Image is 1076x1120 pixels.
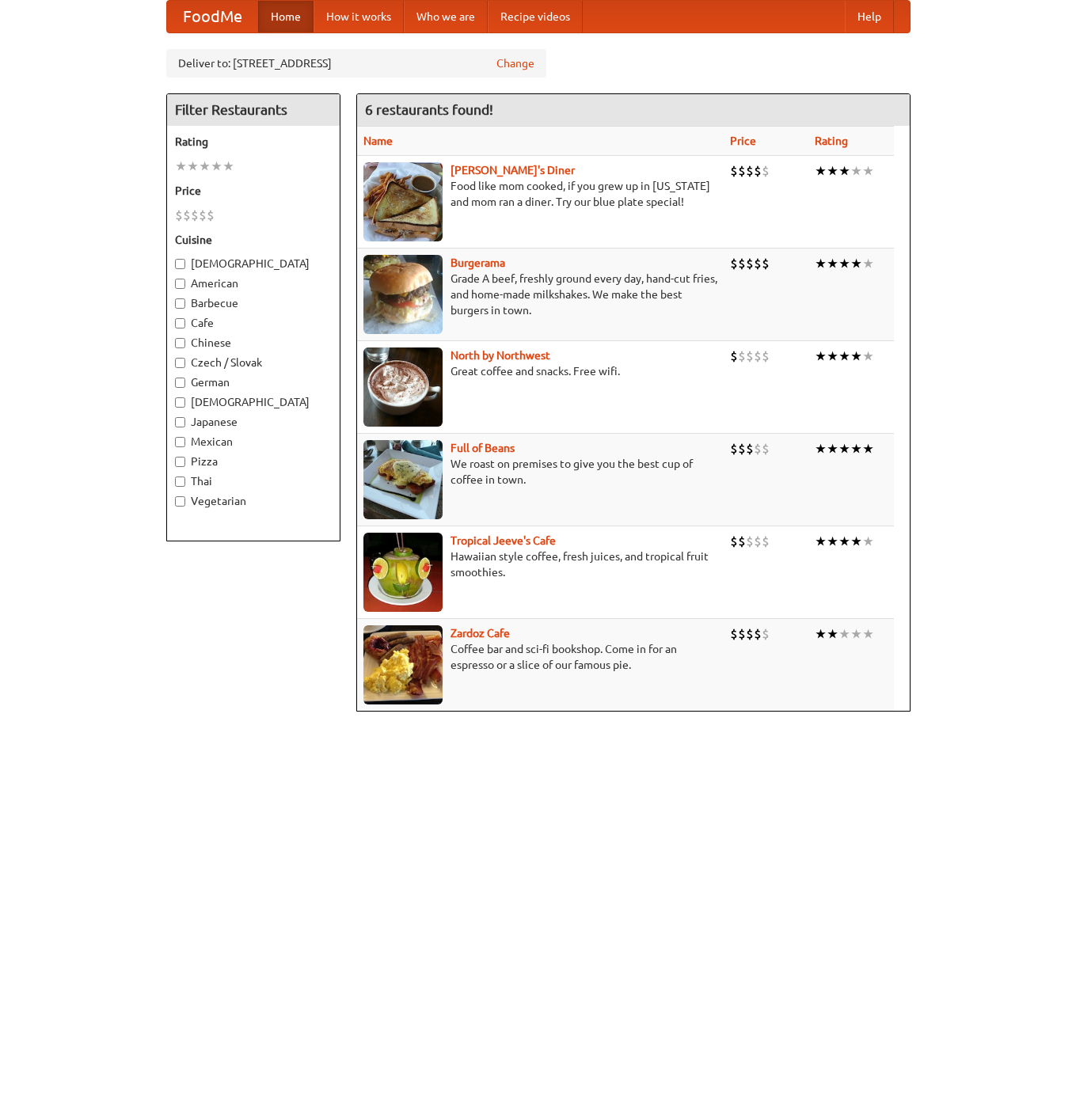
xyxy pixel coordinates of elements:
[754,440,762,457] li: $
[175,457,185,467] input: Pizza
[175,279,185,289] input: American
[175,318,185,328] input: Cafe
[187,158,199,175] li: ★
[738,255,746,272] li: $
[175,358,185,368] input: Czech / Slovak
[815,162,827,180] li: ★
[363,255,443,334] img: burgerama.jpg
[862,440,874,457] li: ★
[175,335,332,351] label: Chinese
[815,347,827,365] li: ★
[862,162,874,180] li: ★
[451,164,575,177] a: [PERSON_NAME]'s Diner
[175,338,185,348] input: Chinese
[850,533,862,550] li: ★
[762,533,770,550] li: $
[827,347,838,365] li: ★
[746,625,754,643] li: $
[754,162,762,180] li: $
[754,255,762,272] li: $
[738,625,746,643] li: $
[451,256,505,269] b: Burgerama
[488,1,583,32] a: Recipe videos
[207,207,215,224] li: $
[175,414,332,430] label: Japanese
[175,394,332,410] label: [DEMOGRAPHIC_DATA]
[754,533,762,550] li: $
[175,295,332,311] label: Barbecue
[175,275,332,291] label: American
[166,49,546,78] div: Deliver to: [STREET_ADDRESS]
[222,158,234,175] li: ★
[175,496,185,507] input: Vegetarian
[730,162,738,180] li: $
[815,533,827,550] li: ★
[762,255,770,272] li: $
[175,232,332,248] h5: Cuisine
[199,207,207,224] li: $
[730,135,756,147] a: Price
[746,440,754,457] li: $
[175,437,185,447] input: Mexican
[314,1,404,32] a: How it works
[175,315,332,331] label: Cafe
[754,625,762,643] li: $
[730,347,738,365] li: $
[451,534,556,547] a: Tropical Jeeve's Cafe
[746,162,754,180] li: $
[183,207,191,224] li: $
[175,476,185,487] input: Thai
[730,625,738,643] li: $
[175,259,185,269] input: [DEMOGRAPHIC_DATA]
[838,533,850,550] li: ★
[738,440,746,457] li: $
[850,625,862,643] li: ★
[738,533,746,550] li: $
[838,440,850,457] li: ★
[730,440,738,457] li: $
[363,271,717,318] p: Grade A beef, freshly ground every day, hand-cut fries, and home-made milkshakes. We make the bes...
[815,255,827,272] li: ★
[827,255,838,272] li: ★
[838,162,850,180] li: ★
[191,207,199,224] li: $
[815,625,827,643] li: ★
[845,1,894,32] a: Help
[175,374,332,390] label: German
[258,1,314,32] a: Home
[363,162,443,241] img: sallys.jpg
[827,625,838,643] li: ★
[730,255,738,272] li: $
[211,158,222,175] li: ★
[850,162,862,180] li: ★
[838,625,850,643] li: ★
[762,162,770,180] li: $
[827,533,838,550] li: ★
[365,102,493,117] ng-pluralize: 6 restaurants found!
[746,347,754,365] li: $
[451,442,515,454] b: Full of Beans
[175,298,185,309] input: Barbecue
[175,256,332,271] label: [DEMOGRAPHIC_DATA]
[363,347,443,427] img: north.jpg
[451,349,550,362] a: North by Northwest
[738,347,746,365] li: $
[850,347,862,365] li: ★
[175,397,185,408] input: [DEMOGRAPHIC_DATA]
[762,347,770,365] li: $
[762,625,770,643] li: $
[363,178,717,210] p: Food like mom cooked, if you grew up in [US_STATE] and mom ran a diner. Try our blue plate special!
[199,158,211,175] li: ★
[730,533,738,550] li: $
[815,135,848,147] a: Rating
[827,440,838,457] li: ★
[754,347,762,365] li: $
[451,627,510,640] a: Zardoz Cafe
[850,255,862,272] li: ★
[175,378,185,388] input: German
[746,533,754,550] li: $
